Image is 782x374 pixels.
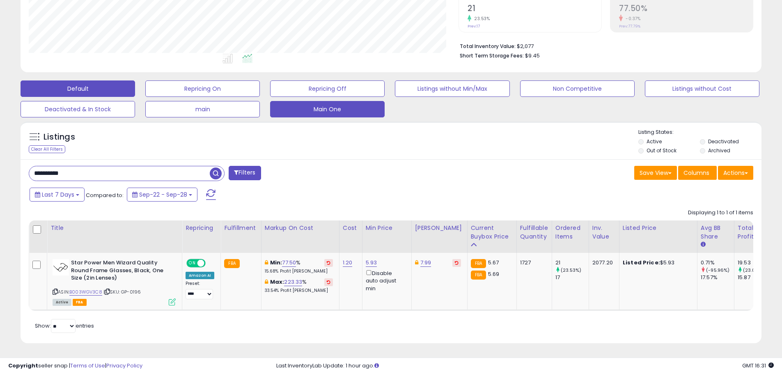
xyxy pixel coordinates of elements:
[284,278,302,286] a: 223.33
[460,52,524,59] b: Short Term Storage Fees:
[647,147,677,154] label: Out of Stock
[261,220,339,253] th: The percentage added to the cost of goods (COGS) that forms the calculator for Min & Max prices.
[619,4,753,15] h2: 77.50%
[701,224,731,241] div: Avg BB Share
[106,362,142,369] a: Privacy Policy
[50,224,179,232] div: Title
[743,267,764,273] small: (23.06%)
[265,288,333,294] p: 33.54% Profit [PERSON_NAME]
[555,259,589,266] div: 21
[186,224,217,232] div: Repricing
[366,224,408,232] div: Min Price
[708,138,739,145] label: Deactivated
[282,259,296,267] a: 77.50
[229,166,261,180] button: Filters
[270,80,385,97] button: Repricing Off
[471,224,513,241] div: Current Buybox Price
[738,224,768,241] div: Total Profit
[634,166,677,180] button: Save View
[187,260,197,267] span: ON
[468,24,480,29] small: Prev: 17
[21,80,135,97] button: Default
[366,259,377,267] a: 5.93
[623,259,691,266] div: $5.93
[738,274,771,281] div: 15.87
[69,289,102,296] a: B003WGV3C8
[127,188,197,202] button: Sep-22 - Sep-28
[683,169,709,177] span: Columns
[30,188,85,202] button: Last 7 Days
[738,259,771,266] div: 19.53
[688,209,753,217] div: Displaying 1 to 1 of 1 items
[270,259,282,266] b: Min:
[638,128,761,136] p: Listing States:
[555,224,585,241] div: Ordered Items
[145,80,260,97] button: Repricing On
[265,224,336,232] div: Markup on Cost
[265,278,333,294] div: %
[471,259,486,268] small: FBA
[623,16,640,22] small: -0.37%
[265,268,333,274] p: 15.68% Profit [PERSON_NAME]
[44,131,75,143] h5: Listings
[460,43,516,50] b: Total Inventory Value:
[592,259,613,266] div: 2077.20
[520,224,548,241] div: Fulfillable Quantity
[706,267,729,273] small: (-95.96%)
[343,224,359,232] div: Cost
[592,224,616,241] div: Inv. value
[460,41,747,50] li: $2,077
[742,362,774,369] span: 2025-10-6 16:31 GMT
[204,260,218,267] span: OFF
[186,281,214,299] div: Preset:
[71,259,171,284] b: Star Power Men Wizard Quality Round Frame Glasses, Black, One Size (2in Lenses)
[186,272,214,279] div: Amazon AI
[623,259,660,266] b: Listed Price:
[366,268,405,292] div: Disable auto adjust min
[270,278,284,286] b: Max:
[488,259,499,266] span: 5.67
[145,101,260,117] button: main
[265,259,333,274] div: %
[555,274,589,281] div: 17
[647,138,662,145] label: Active
[35,322,94,330] span: Show: entries
[53,259,176,305] div: ASIN:
[70,362,105,369] a: Terms of Use
[525,52,540,60] span: $9.45
[561,267,581,273] small: (23.53%)
[619,24,640,29] small: Prev: 77.79%
[420,259,431,267] a: 7.99
[139,190,187,199] span: Sep-22 - Sep-28
[718,166,753,180] button: Actions
[678,166,717,180] button: Columns
[701,274,734,281] div: 17.57%
[270,101,385,117] button: Main One
[343,259,353,267] a: 1.20
[471,16,490,22] small: 23.53%
[224,224,257,232] div: Fulfillment
[276,362,774,370] div: Last InventoryLab Update: 1 hour ago.
[468,4,601,15] h2: 21
[103,289,141,295] span: | SKU: GP-0196
[21,101,135,117] button: Deactivated & In Stock
[29,145,65,153] div: Clear All Filters
[86,191,124,199] span: Compared to:
[73,299,87,306] span: FBA
[395,80,509,97] button: Listings without Min/Max
[471,271,486,280] small: FBA
[645,80,759,97] button: Listings without Cost
[42,190,74,199] span: Last 7 Days
[224,259,239,268] small: FBA
[520,259,546,266] div: 1727
[623,224,694,232] div: Listed Price
[53,259,69,275] img: 31+Q9rCuROL._SL40_.jpg
[415,224,464,232] div: [PERSON_NAME]
[701,241,706,248] small: Avg BB Share.
[701,259,734,266] div: 0.71%
[53,299,71,306] span: All listings currently available for purchase on Amazon
[708,147,730,154] label: Archived
[8,362,142,370] div: seller snap | |
[8,362,38,369] strong: Copyright
[520,80,635,97] button: Non Competitive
